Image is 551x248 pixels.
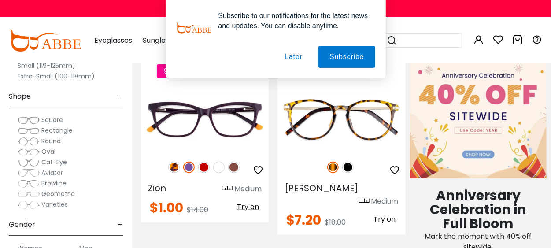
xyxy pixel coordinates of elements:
img: White [213,162,225,173]
img: Oval.png [18,148,40,156]
span: Round [41,137,61,145]
span: $1.00 [150,198,183,217]
img: Purple Zion - Acetate ,Universal Bridge Fit [141,88,269,152]
img: Brown [228,162,240,173]
img: Square.png [18,116,40,125]
button: Try on [371,214,399,225]
span: Rectangle [41,126,73,135]
img: Browline.png [18,179,40,188]
div: Subscribe to our notifications for the latest news and updates. You can disable anytime. [211,11,375,31]
img: Tortoise [327,162,339,173]
button: Subscribe [318,46,375,68]
img: size ruler [222,186,233,192]
div: Medium [234,184,262,194]
span: - [118,214,123,235]
img: Red [198,162,210,173]
span: $7.20 [286,211,321,229]
div: Medium [371,196,399,207]
span: Try on [374,214,396,224]
img: Varieties.png [18,200,40,210]
span: [PERSON_NAME] [285,182,359,194]
span: Browline [41,179,67,188]
span: Shape [9,86,31,107]
span: Gender [9,214,35,235]
img: Geometric.png [18,190,40,199]
img: Round.png [18,137,40,146]
img: Tortoise Callie - Combination ,Universal Bridge Fit [277,88,405,152]
span: Anniversary Celebration in Full Bloom [430,186,526,233]
span: Try on [237,202,259,212]
img: notification icon [176,11,211,46]
img: Cat-Eye.png [18,158,40,167]
span: - [118,86,123,107]
span: Cat-Eye [41,158,67,167]
img: Anniversary Celebration [410,56,547,178]
img: Leopard [168,162,180,173]
span: $18.00 [325,217,346,227]
span: Zion [148,182,166,194]
img: Aviator.png [18,169,40,178]
span: Square [41,115,63,124]
img: Purple [183,162,195,173]
span: Aviator [41,168,63,177]
span: Geometric [41,189,75,198]
button: Later [274,46,313,68]
span: $14.00 [187,205,208,215]
img: Rectangle.png [18,126,40,135]
button: Try on [234,201,262,213]
span: Oval [41,147,55,156]
span: Varieties [41,200,68,209]
img: Black [342,162,354,173]
img: size ruler [359,198,370,205]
